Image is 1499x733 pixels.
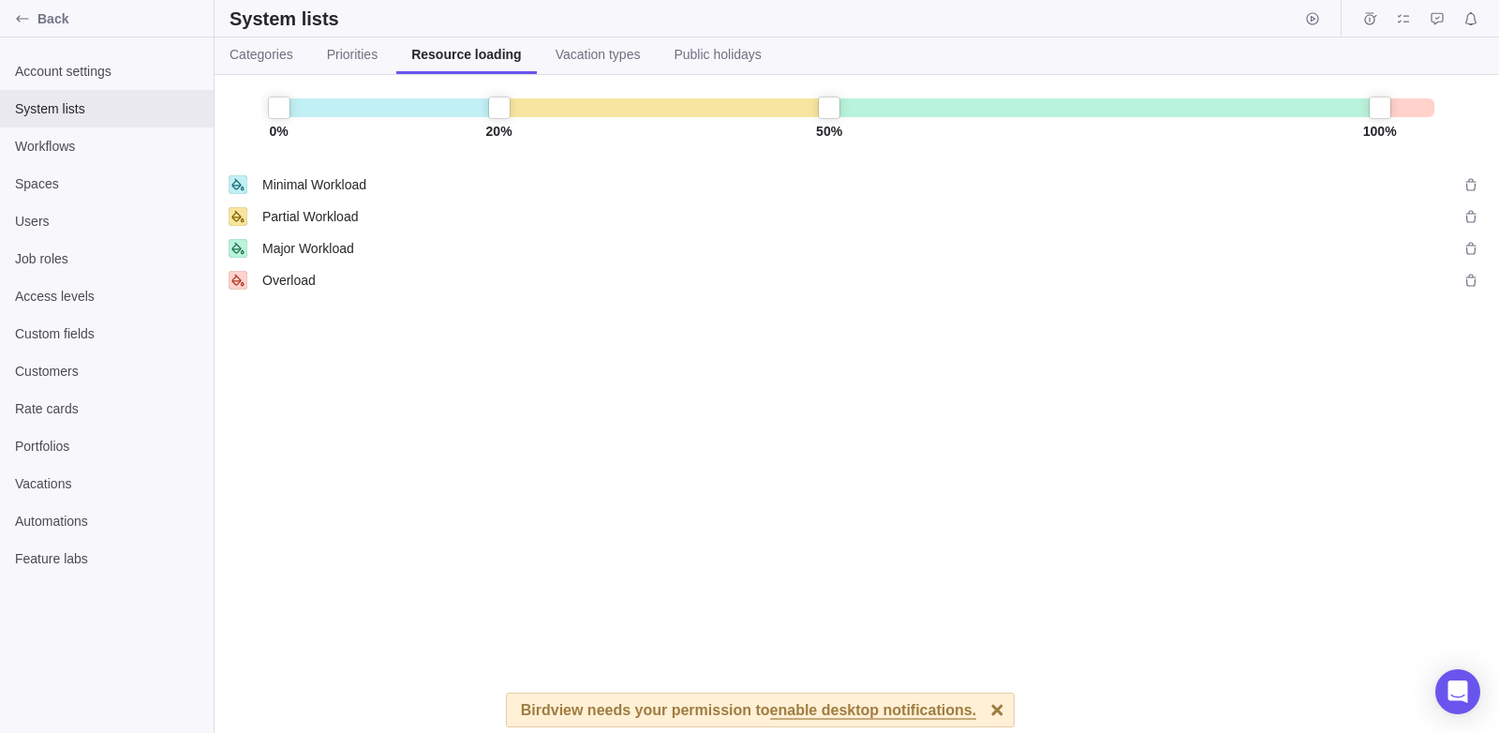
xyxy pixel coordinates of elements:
[674,45,761,64] span: Public holidays
[659,37,776,74] a: Public holidays
[312,37,393,74] a: Priorities
[262,239,354,258] span: Major Workload
[15,174,199,193] span: Spaces
[770,703,976,720] span: enable desktop notifications.
[262,175,366,194] span: Minimal Workload
[15,512,199,531] span: Automations
[15,137,199,156] span: Workflows
[1458,267,1484,293] span: Delete
[327,45,378,64] span: Priorities
[15,474,199,493] span: Vacations
[1357,14,1383,29] a: Time logs
[15,287,199,306] span: Access levels
[15,99,199,118] span: System lists
[411,45,521,64] span: Resource loading
[541,37,656,74] a: Vacation types
[230,6,339,32] h2: System lists
[15,324,199,343] span: Custom fields
[262,207,358,226] span: Partial Workload
[1458,203,1484,230] span: Delete
[521,694,976,726] div: Birdview needs your permission to
[556,45,641,64] span: Vacation types
[15,362,199,381] span: Customers
[1357,6,1383,32] span: Time logs
[37,9,206,28] span: Back
[1458,172,1484,198] span: Delete
[1435,669,1480,714] div: Open Intercom Messenger
[1458,6,1484,32] span: Notifications
[1390,14,1417,29] a: My assignments
[1390,6,1417,32] span: My assignments
[15,399,199,418] span: Rate cards
[1424,14,1450,29] a: Approval requests
[15,62,199,81] span: Account settings
[1458,235,1484,262] span: Delete
[215,37,308,74] a: Categories
[15,249,199,268] span: Job roles
[396,37,536,74] a: Resource loading
[15,549,199,568] span: Feature labs
[15,212,199,231] span: Users
[15,437,199,456] span: Portfolios
[1424,6,1450,32] span: Approval requests
[1299,6,1326,32] span: Start timer
[230,45,293,64] span: Categories
[1458,14,1484,29] a: Notifications
[262,271,316,290] span: Overload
